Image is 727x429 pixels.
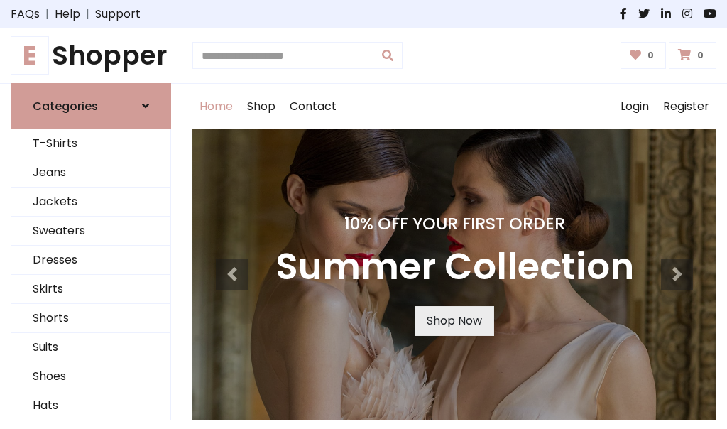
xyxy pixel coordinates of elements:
[275,245,634,289] h3: Summer Collection
[621,42,667,69] a: 0
[11,40,171,72] h1: Shopper
[669,42,716,69] a: 0
[192,84,240,129] a: Home
[415,306,494,336] a: Shop Now
[11,391,170,420] a: Hats
[80,6,95,23] span: |
[95,6,141,23] a: Support
[11,246,170,275] a: Dresses
[11,304,170,333] a: Shorts
[694,49,707,62] span: 0
[11,188,170,217] a: Jackets
[656,84,716,129] a: Register
[11,40,171,72] a: EShopper
[11,217,170,246] a: Sweaters
[11,129,170,158] a: T-Shirts
[644,49,657,62] span: 0
[11,362,170,391] a: Shoes
[613,84,656,129] a: Login
[11,275,170,304] a: Skirts
[240,84,283,129] a: Shop
[33,99,98,113] h6: Categories
[55,6,80,23] a: Help
[40,6,55,23] span: |
[11,333,170,362] a: Suits
[11,83,171,129] a: Categories
[283,84,344,129] a: Contact
[11,6,40,23] a: FAQs
[275,214,634,234] h4: 10% Off Your First Order
[11,158,170,188] a: Jeans
[11,36,49,75] span: E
